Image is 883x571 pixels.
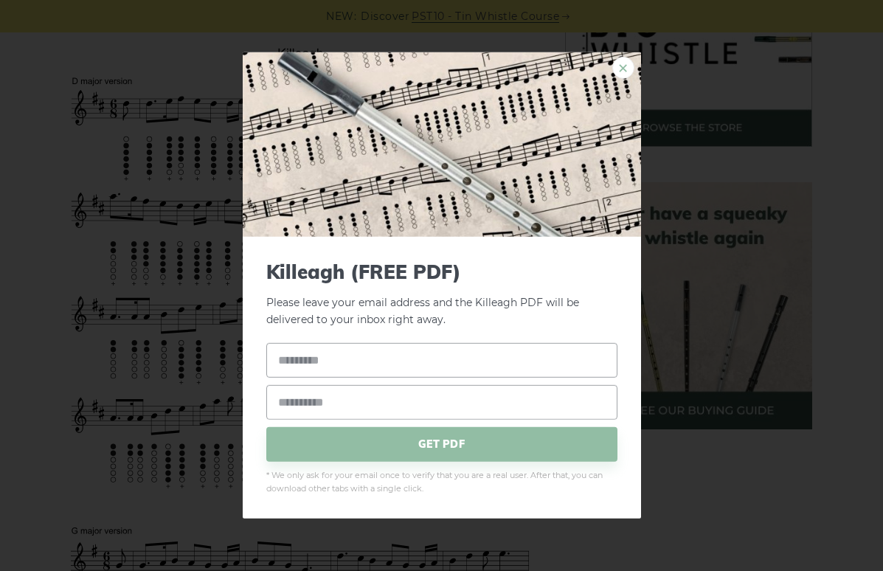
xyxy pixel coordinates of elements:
span: Killeagh (FREE PDF) [266,260,617,283]
p: Please leave your email address and the Killeagh PDF will be delivered to your inbox right away. [266,260,617,328]
a: × [612,57,634,79]
span: GET PDF [266,426,617,461]
span: * We only ask for your email once to verify that you are a real user. After that, you can downloa... [266,468,617,495]
img: Tin Whistle Tab Preview [243,52,641,237]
